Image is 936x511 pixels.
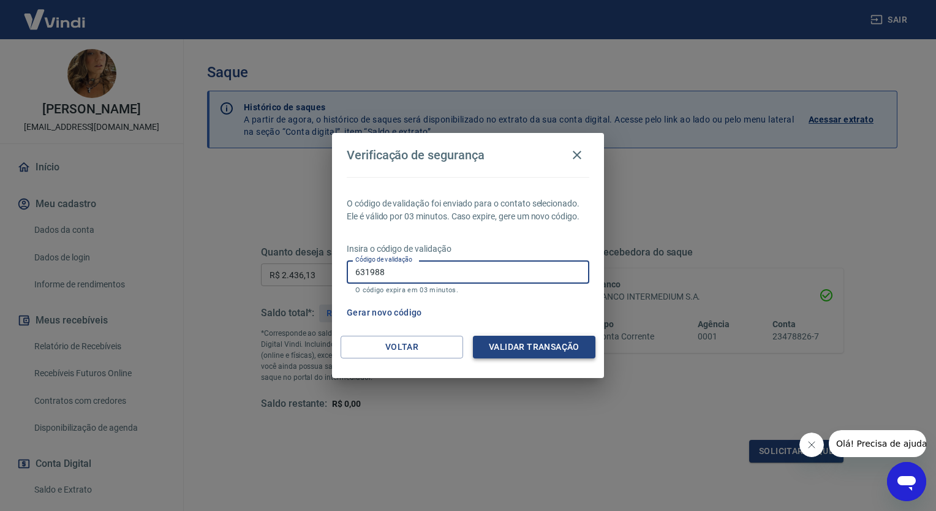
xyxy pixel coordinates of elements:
p: Insira o código de validação [347,243,589,255]
iframe: Botão para abrir a janela de mensagens [887,462,926,501]
button: Voltar [341,336,463,358]
p: O código expira em 03 minutos. [355,286,581,294]
button: Gerar novo código [342,301,427,324]
p: O código de validação foi enviado para o contato selecionado. Ele é válido por 03 minutos. Caso e... [347,197,589,223]
iframe: Mensagem da empresa [829,430,926,457]
iframe: Fechar mensagem [799,433,824,457]
span: Olá! Precisa de ajuda? [7,9,103,18]
h4: Verificação de segurança [347,148,485,162]
label: Código de validação [355,255,412,264]
button: Validar transação [473,336,595,358]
